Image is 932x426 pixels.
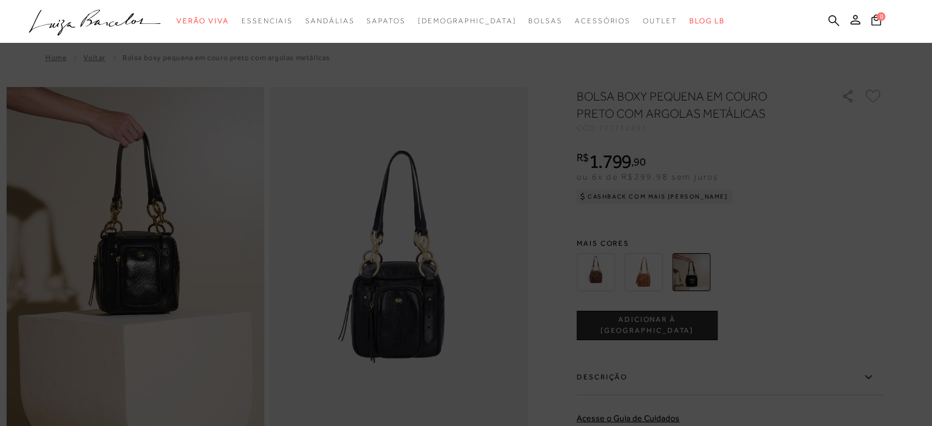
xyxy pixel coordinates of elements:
[305,10,354,32] a: categoryNavScreenReaderText
[418,17,517,25] span: [DEMOGRAPHIC_DATA]
[689,17,725,25] span: BLOG LB
[241,10,293,32] a: categoryNavScreenReaderText
[643,17,677,25] span: Outlet
[528,10,563,32] a: categoryNavScreenReaderText
[689,10,725,32] a: BLOG LB
[575,10,631,32] a: categoryNavScreenReaderText
[176,10,229,32] a: categoryNavScreenReaderText
[868,13,885,30] button: 0
[241,17,293,25] span: Essenciais
[305,17,354,25] span: Sandálias
[877,12,885,21] span: 0
[366,10,405,32] a: categoryNavScreenReaderText
[176,17,229,25] span: Verão Viva
[366,17,405,25] span: Sapatos
[418,10,517,32] a: noSubCategoriesText
[643,10,677,32] a: categoryNavScreenReaderText
[575,17,631,25] span: Acessórios
[528,17,563,25] span: Bolsas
